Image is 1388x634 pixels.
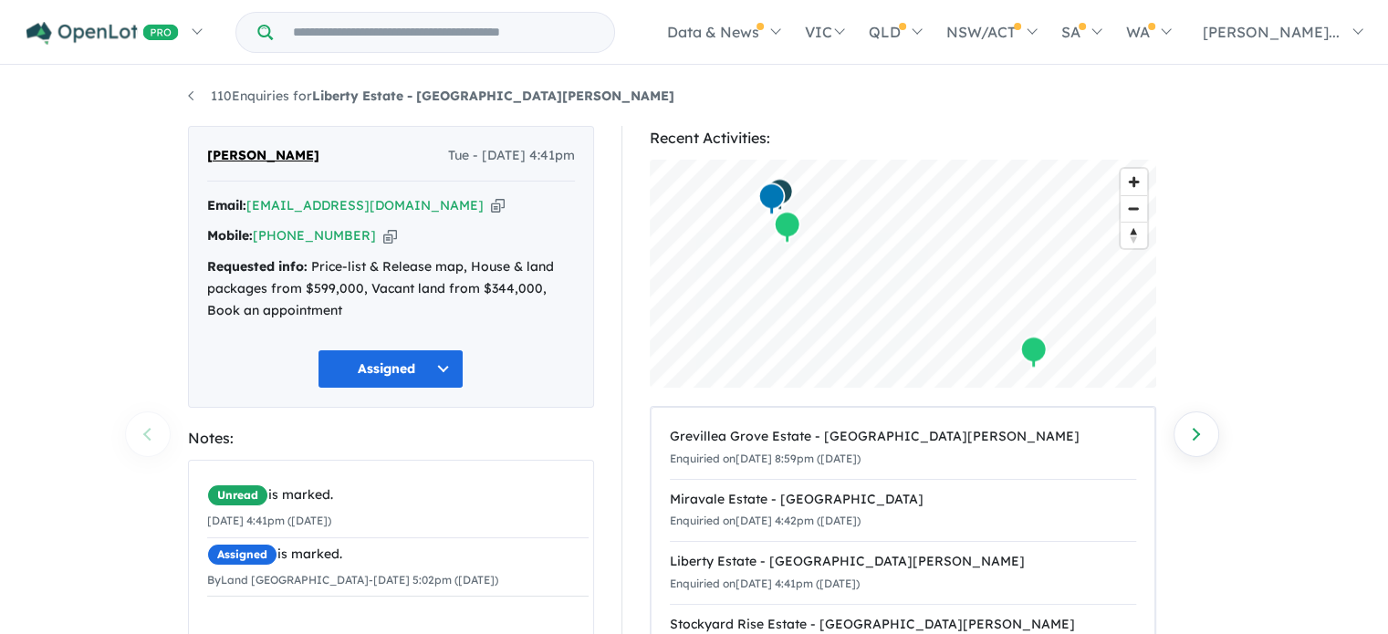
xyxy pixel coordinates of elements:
[207,484,589,506] div: is marked.
[207,258,308,275] strong: Requested info:
[670,489,1136,511] div: Miravale Estate - [GEOGRAPHIC_DATA]
[650,126,1156,151] div: Recent Activities:
[757,182,785,216] div: Map marker
[277,13,611,52] input: Try estate name, suburb, builder or developer
[773,211,800,244] div: Map marker
[670,426,1136,448] div: Grevillea Grove Estate - [GEOGRAPHIC_DATA][PERSON_NAME]
[670,479,1136,543] a: Miravale Estate - [GEOGRAPHIC_DATA]Enquiried on[DATE] 4:42pm ([DATE])
[207,227,253,244] strong: Mobile:
[207,573,498,587] small: By Land [GEOGRAPHIC_DATA] - [DATE] 5:02pm ([DATE])
[448,145,575,167] span: Tue - [DATE] 4:41pm
[766,178,793,212] div: Map marker
[670,541,1136,605] a: Liberty Estate - [GEOGRAPHIC_DATA][PERSON_NAME]Enquiried on[DATE] 4:41pm ([DATE])
[207,145,319,167] span: [PERSON_NAME]
[670,551,1136,573] div: Liberty Estate - [GEOGRAPHIC_DATA][PERSON_NAME]
[26,22,179,45] img: Openlot PRO Logo White
[207,256,575,321] div: Price-list & Release map, House & land packages from $599,000, Vacant land from $344,000, Book an...
[670,417,1136,480] a: Grevillea Grove Estate - [GEOGRAPHIC_DATA][PERSON_NAME]Enquiried on[DATE] 8:59pm ([DATE])
[188,88,674,104] a: 110Enquiries forLiberty Estate - [GEOGRAPHIC_DATA][PERSON_NAME]
[650,160,1156,388] canvas: Map
[1203,23,1340,41] span: [PERSON_NAME]...
[1019,336,1047,369] div: Map marker
[207,514,331,527] small: [DATE] 4:41pm ([DATE])
[491,196,505,215] button: Copy
[670,452,861,465] small: Enquiried on [DATE] 8:59pm ([DATE])
[670,577,860,590] small: Enquiried on [DATE] 4:41pm ([DATE])
[318,349,464,389] button: Assigned
[1121,195,1147,222] button: Zoom out
[207,484,268,506] span: Unread
[312,88,674,104] strong: Liberty Estate - [GEOGRAPHIC_DATA][PERSON_NAME]
[188,86,1201,108] nav: breadcrumb
[1121,223,1147,248] span: Reset bearing to north
[670,514,861,527] small: Enquiried on [DATE] 4:42pm ([DATE])
[207,544,589,566] div: is marked.
[1121,196,1147,222] span: Zoom out
[253,227,376,244] a: [PHONE_NUMBER]
[383,226,397,245] button: Copy
[1121,169,1147,195] button: Zoom in
[207,544,277,566] span: Assigned
[1121,222,1147,248] button: Reset bearing to north
[188,426,594,451] div: Notes:
[246,197,484,213] a: [EMAIL_ADDRESS][DOMAIN_NAME]
[207,197,246,213] strong: Email:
